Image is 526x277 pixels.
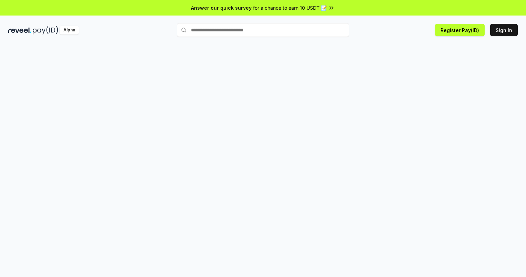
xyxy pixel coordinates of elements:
[253,4,327,11] span: for a chance to earn 10 USDT 📝
[60,26,79,34] div: Alpha
[435,24,485,36] button: Register Pay(ID)
[8,26,31,34] img: reveel_dark
[490,24,518,36] button: Sign In
[33,26,58,34] img: pay_id
[191,4,252,11] span: Answer our quick survey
